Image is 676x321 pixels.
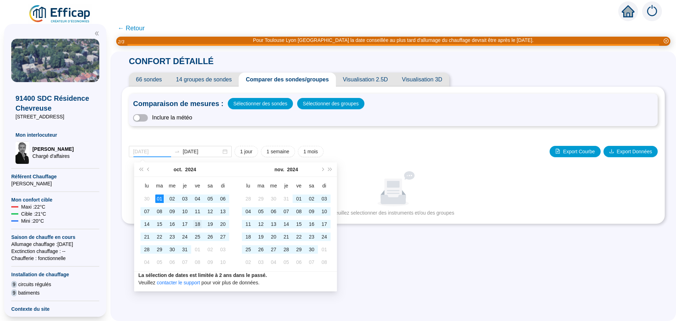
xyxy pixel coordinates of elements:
[293,218,305,230] td: 2024-11-15
[11,289,17,296] span: 9
[255,192,267,205] td: 2024-10-29
[28,4,92,24] img: efficap energie logo
[298,146,324,157] button: 1 mois
[11,180,99,187] span: [PERSON_NAME]
[179,256,191,268] td: 2024-11-07
[257,233,265,241] div: 19
[255,180,267,192] th: ma
[166,243,179,256] td: 2024-10-30
[295,207,303,216] div: 08
[318,162,326,177] button: Mois suivant (PageDown)
[320,233,328,241] div: 24
[217,180,229,192] th: di
[204,230,217,243] td: 2024-10-26
[204,205,217,218] td: 2024-10-12
[305,230,318,243] td: 2024-11-23
[166,192,179,205] td: 2024-10-02
[18,289,40,296] span: batiments
[32,146,74,153] span: [PERSON_NAME]
[206,195,214,203] div: 05
[179,218,191,230] td: 2024-10-17
[269,220,278,228] div: 13
[193,245,202,254] div: 01
[11,241,99,248] span: Allumage chauffage : [DATE]
[280,180,293,192] th: je
[21,210,46,217] span: Cible : 21 °C
[153,218,166,230] td: 2024-10-15
[255,230,267,243] td: 2024-11-19
[140,243,153,256] td: 2024-10-28
[153,205,166,218] td: 2024-10-08
[138,272,267,278] strong: La sélection de dates est limitée à 2 ans dans le passé.
[11,196,99,203] span: Mon confort cible
[143,258,151,266] div: 04
[255,205,267,218] td: 2024-11-05
[244,195,252,203] div: 28
[255,218,267,230] td: 2024-11-12
[18,281,51,288] span: circuits régulés
[179,230,191,243] td: 2024-10-24
[280,256,293,268] td: 2024-12-05
[155,233,164,241] div: 22
[181,233,189,241] div: 24
[280,243,293,256] td: 2024-11-28
[168,233,176,241] div: 23
[206,245,214,254] div: 02
[118,23,145,33] span: ← Retour
[242,205,255,218] td: 2024-11-04
[244,258,252,266] div: 02
[242,243,255,256] td: 2024-11-25
[307,245,316,254] div: 30
[166,218,179,230] td: 2024-10-16
[320,258,328,266] div: 08
[191,218,204,230] td: 2024-10-18
[303,99,359,109] span: Sélectionner des groupes
[305,205,318,218] td: 2024-11-09
[320,195,328,203] div: 03
[153,243,166,256] td: 2024-10-29
[293,192,305,205] td: 2024-11-01
[206,207,214,216] div: 12
[193,233,202,241] div: 25
[191,230,204,243] td: 2024-10-25
[267,243,280,256] td: 2024-11-27
[282,258,290,266] div: 05
[242,256,255,268] td: 2024-12-02
[307,220,316,228] div: 16
[320,245,328,254] div: 01
[318,230,331,243] td: 2024-11-24
[181,258,189,266] div: 07
[336,73,395,87] span: Visualisation 2.5D
[15,141,30,164] img: Chargé d'affaires
[204,218,217,230] td: 2024-10-19
[642,1,662,21] img: alerts
[282,245,290,254] div: 28
[15,131,95,138] span: Mon interlocuteur
[137,162,145,177] button: Année précédente (Ctrl + gauche)
[217,192,229,205] td: 2024-10-06
[603,146,658,157] button: Export Données
[318,218,331,230] td: 2024-11-17
[307,258,316,266] div: 07
[155,207,164,216] div: 08
[152,113,192,122] span: Inclure la météo
[257,220,265,228] div: 12
[179,243,191,256] td: 2024-10-31
[293,180,305,192] th: ve
[219,233,227,241] div: 27
[132,209,655,217] div: Veuillez selectionner des instruments et/ou des groupes
[305,192,318,205] td: 2024-11-02
[267,256,280,268] td: 2024-12-04
[181,207,189,216] div: 10
[275,162,284,177] button: Choisissez un mois
[168,220,176,228] div: 16
[153,192,166,205] td: 2024-10-01
[191,256,204,268] td: 2024-11-08
[295,245,303,254] div: 29
[129,73,169,87] span: 66 sondes
[550,146,600,157] button: Export Courbe
[242,218,255,230] td: 2024-11-11
[244,233,252,241] div: 18
[242,230,255,243] td: 2024-11-18
[174,162,182,177] button: Choisissez un mois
